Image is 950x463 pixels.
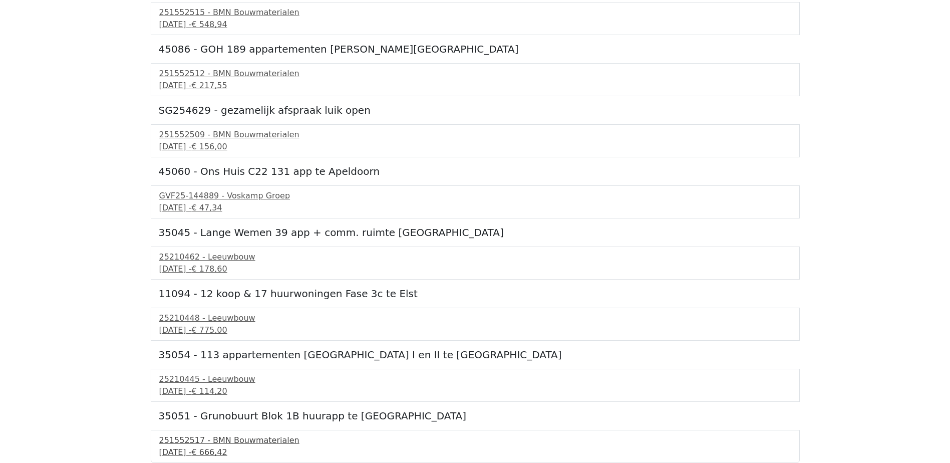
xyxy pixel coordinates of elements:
[159,165,792,177] h5: 45060 - Ons Huis C22 131 app te Apeldoorn
[191,81,227,90] span: € 217,55
[191,142,227,151] span: € 156,00
[159,410,792,422] h5: 35051 - Grunobuurt Blok 1B huurapp te [GEOGRAPHIC_DATA]
[191,203,222,212] span: € 47,34
[159,251,791,263] div: 25210462 - Leeuwbouw
[191,386,227,396] span: € 114,20
[159,434,791,446] div: 251552517 - BMN Bouwmaterialen
[159,141,791,153] div: [DATE] -
[159,251,791,275] a: 25210462 - Leeuwbouw[DATE] -€ 178,60
[191,20,227,29] span: € 548,94
[159,263,791,275] div: [DATE] -
[159,202,791,214] div: [DATE] -
[191,264,227,274] span: € 178,60
[159,104,792,116] h5: SG254629 - gezamelijk afspraak luik open
[159,349,792,361] h5: 35054 - 113 appartementen [GEOGRAPHIC_DATA] I en II te [GEOGRAPHIC_DATA]
[159,324,791,336] div: [DATE] -
[159,190,791,214] a: GVF25-144889 - Voskamp Groep[DATE] -€ 47,34
[159,68,791,92] a: 251552512 - BMN Bouwmaterialen[DATE] -€ 217,55
[159,68,791,80] div: 251552512 - BMN Bouwmaterialen
[159,190,791,202] div: GVF25-144889 - Voskamp Groep
[191,447,227,457] span: € 666,42
[159,80,791,92] div: [DATE] -
[159,129,791,141] div: 251552509 - BMN Bouwmaterialen
[159,446,791,458] div: [DATE] -
[159,19,791,31] div: [DATE] -
[159,312,791,336] a: 25210448 - Leeuwbouw[DATE] -€ 775,00
[159,43,792,55] h5: 45086 - GOH 189 appartementen [PERSON_NAME][GEOGRAPHIC_DATA]
[159,226,792,239] h5: 35045 - Lange Wemen 39 app + comm. ruimte [GEOGRAPHIC_DATA]
[159,129,791,153] a: 251552509 - BMN Bouwmaterialen[DATE] -€ 156,00
[159,373,791,385] div: 25210445 - Leeuwbouw
[159,288,792,300] h5: 11094 - 12 koop & 17 huurwoningen Fase 3c te Elst
[159,373,791,397] a: 25210445 - Leeuwbouw[DATE] -€ 114,20
[159,385,791,397] div: [DATE] -
[159,7,791,31] a: 251552515 - BMN Bouwmaterialen[DATE] -€ 548,94
[159,434,791,458] a: 251552517 - BMN Bouwmaterialen[DATE] -€ 666,42
[159,312,791,324] div: 25210448 - Leeuwbouw
[159,7,791,19] div: 251552515 - BMN Bouwmaterialen
[191,325,227,335] span: € 775,00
